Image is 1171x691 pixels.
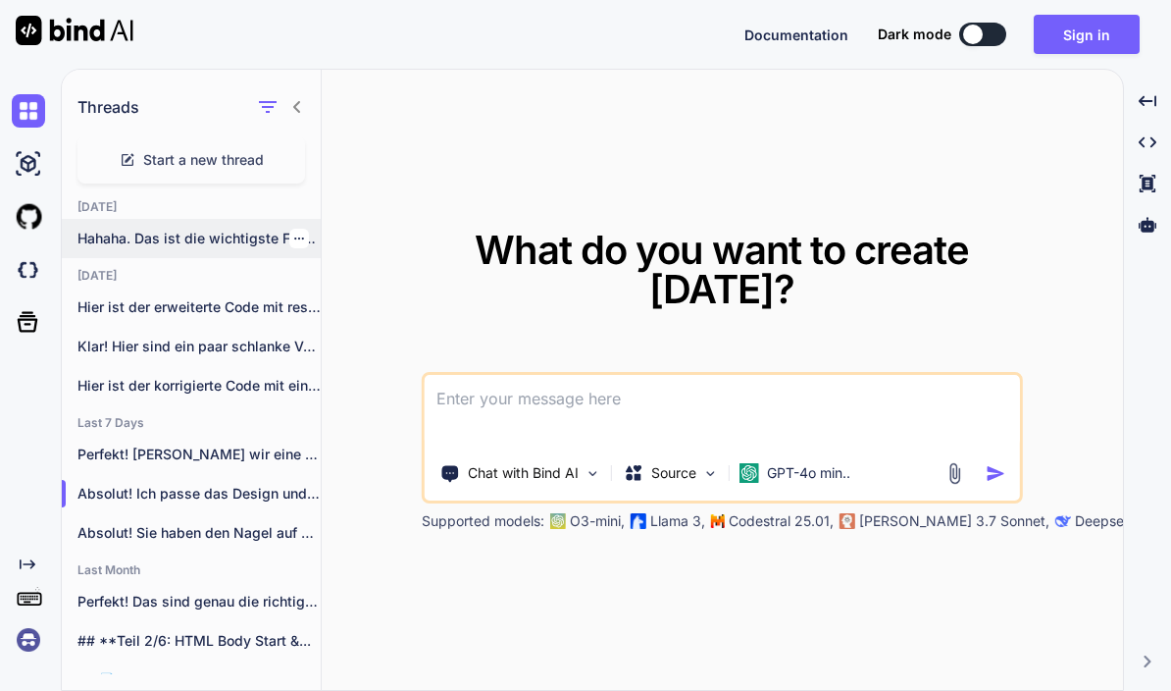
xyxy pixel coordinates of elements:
p: ## 📄 **TEIL 9: JavaScript Formular-Validierung &... [77,670,321,690]
img: Pick Models [702,465,719,482]
p: GPT-4o min.. [767,463,850,483]
p: Hier ist der korrigierte Code mit einem... [77,376,321,396]
span: Documentation [744,27,848,43]
span: Dark mode [878,25,951,44]
h2: Last 7 Days [62,415,321,431]
img: signin [12,623,45,657]
img: ai-studio [12,147,45,181]
img: chat [12,94,45,128]
h2: [DATE] [62,268,321,284]
button: Documentation [744,25,848,45]
img: Llama2 [631,513,646,529]
p: Hahaha. Das ist die wichtigste Frage von... [77,229,321,248]
img: githubLight [12,200,45,234]
img: Mistral-AI [711,514,725,528]
img: Pick Tools [585,465,601,482]
p: Supported models: [422,511,544,531]
img: darkCloudIdeIcon [12,253,45,287]
img: claude [1055,513,1071,529]
span: What do you want to create [DATE]? [475,226,969,313]
span: Start a new thread [143,150,264,170]
img: attachment [942,462,965,485]
p: Hier ist der erweiterte Code mit responsiven... [77,297,321,317]
p: ## **Teil 2/6: HTML Body Start &... [77,631,321,651]
h1: Threads [77,95,139,119]
img: GPT-4 [550,513,566,529]
img: icon [985,463,1005,484]
p: Perfekt! [PERSON_NAME] wir eine richtig ausführliche,... [77,445,321,464]
button: Sign in [1034,15,1140,54]
p: Codestral 25.01, [729,511,834,531]
p: Llama 3, [650,511,705,531]
p: [PERSON_NAME] 3.7 Sonnet, [859,511,1049,531]
p: Absolut! Ich passe das Design und die... [77,484,321,504]
p: Source [651,463,696,483]
img: Bind AI [16,16,133,45]
img: claude [840,513,855,529]
p: Klar! Hier sind ein paar schlanke Varianten,... [77,337,321,356]
p: Chat with Bind AI [468,463,579,483]
h2: Last Month [62,562,321,578]
p: Perfekt! Das sind genau die richtigen Feinschliffe.... [77,592,321,611]
img: GPT-4o mini [739,463,759,483]
p: O3-mini, [570,511,625,531]
h2: [DATE] [62,199,321,215]
p: Deepseek R1 [1075,511,1158,531]
p: Absolut! Sie haben den Nagel auf den... [77,523,321,543]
